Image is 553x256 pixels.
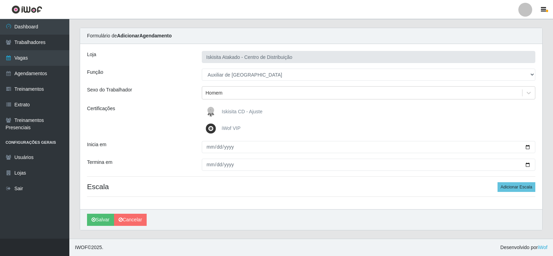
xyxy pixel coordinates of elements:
[222,109,262,114] span: Iskisita CD - Ajuste
[538,245,547,250] a: iWof
[87,69,103,76] label: Função
[222,125,241,131] span: iWof VIP
[498,182,535,192] button: Adicionar Escala
[87,51,96,58] label: Loja
[500,244,547,251] span: Desenvolvido por
[204,122,221,135] img: iWof VIP
[87,159,112,166] label: Termina em
[11,5,42,14] img: CoreUI Logo
[87,86,132,94] label: Sexo do Trabalhador
[75,245,88,250] span: IWOF
[114,214,147,226] a: Cancelar
[202,159,535,171] input: 00/00/0000
[204,105,221,119] img: Iskisita CD - Ajuste
[206,89,223,97] div: Homem
[80,28,542,44] div: Formulário de
[87,214,114,226] button: Salvar
[75,244,103,251] span: © 2025 .
[117,33,172,38] strong: Adicionar Agendamento
[87,182,535,191] h4: Escala
[202,141,535,153] input: 00/00/0000
[87,105,115,112] label: Certificações
[87,141,106,148] label: Inicia em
